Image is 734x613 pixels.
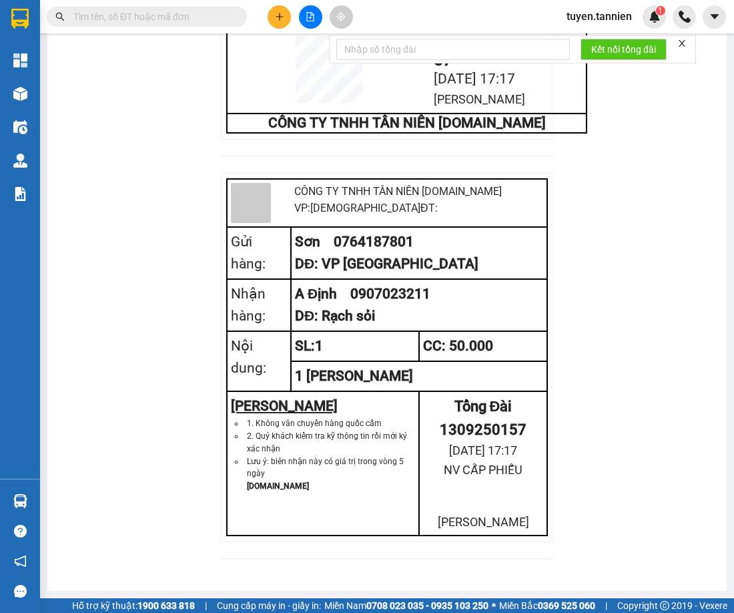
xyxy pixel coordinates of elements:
[14,555,27,568] span: notification
[14,525,27,538] span: question-circle
[677,39,687,48] span: close
[660,601,669,610] span: copyright
[605,598,607,613] span: |
[227,279,291,331] td: Nhận hàng:
[137,600,195,611] strong: 1900 633 818
[499,598,595,613] span: Miền Bắc
[205,598,207,613] span: |
[703,5,726,29] button: caret-down
[244,430,415,455] li: 2. Quý khách kiểm tra kỹ thông tin rồi mới ký xác nhận
[291,331,419,361] td: SL: 1
[55,12,65,21] span: search
[291,361,547,391] td: 1 [PERSON_NAME]
[275,12,284,21] span: plus
[299,5,322,29] button: file-add
[336,12,346,21] span: aim
[217,598,321,613] span: Cung cấp máy in - giấy in:
[14,585,27,598] span: message
[73,9,231,24] input: Tìm tên, số ĐT hoặc mã đơn
[423,441,543,460] div: [DATE] 17:17
[227,331,291,391] td: Nội dung:
[291,227,547,279] td: Sơn 0764187801
[581,39,667,60] button: Kết nối tổng đài
[423,513,543,532] div: [PERSON_NAME]
[556,8,643,25] span: tuyen.tannien
[231,398,338,414] u: [PERSON_NAME]
[538,600,595,611] strong: 0369 525 060
[336,39,570,60] input: Nhập số tổng đài
[227,227,291,279] td: Gửi hàng:
[423,335,543,357] div: CC : 50.000
[591,42,656,57] span: Kết nối tổng đài
[423,395,543,441] div: Tổng Đài 1309250157
[268,5,291,29] button: plus
[679,11,691,23] img: phone-icon
[13,87,27,101] img: warehouse-icon
[423,461,543,479] div: NV CẤP PHIẾU
[709,11,721,23] span: caret-down
[434,90,582,109] div: [PERSON_NAME]
[294,200,543,216] div: VP: [DEMOGRAPHIC_DATA] ĐT:
[11,9,29,29] img: logo-vxr
[13,187,27,201] img: solution-icon
[13,154,27,168] img: warehouse-icon
[656,6,665,15] sup: 1
[330,5,353,29] button: aim
[13,120,27,134] img: warehouse-icon
[247,481,309,491] strong: [DOMAIN_NAME]
[366,600,488,611] strong: 0708 023 035 - 0935 103 250
[72,598,195,613] span: Hỗ trợ kỹ thuật:
[434,68,582,90] div: [DATE] 17:17
[306,12,315,21] span: file-add
[658,6,663,15] span: 1
[295,253,543,275] div: DĐ: VP [GEOGRAPHIC_DATA]
[294,183,543,200] div: CÔNG TY TNHH TÂN NIÊN [DOMAIN_NAME]
[649,11,661,23] img: icon-new-feature
[244,417,415,430] li: 1. Không vân chuyển hàng quốc cấm
[291,279,547,331] td: A Định 0907023211
[244,455,415,493] li: Lưu ý: biên nhận này có giá trị trong vòng 5 ngày
[324,598,488,613] span: Miền Nam
[295,305,543,327] div: DĐ: Rạch sỏi
[13,494,27,508] img: warehouse-icon
[227,114,587,133] td: CÔNG TY TNHH TÂN NIÊN [DOMAIN_NAME]
[492,603,496,608] span: ⚪️
[13,53,27,67] img: dashboard-icon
